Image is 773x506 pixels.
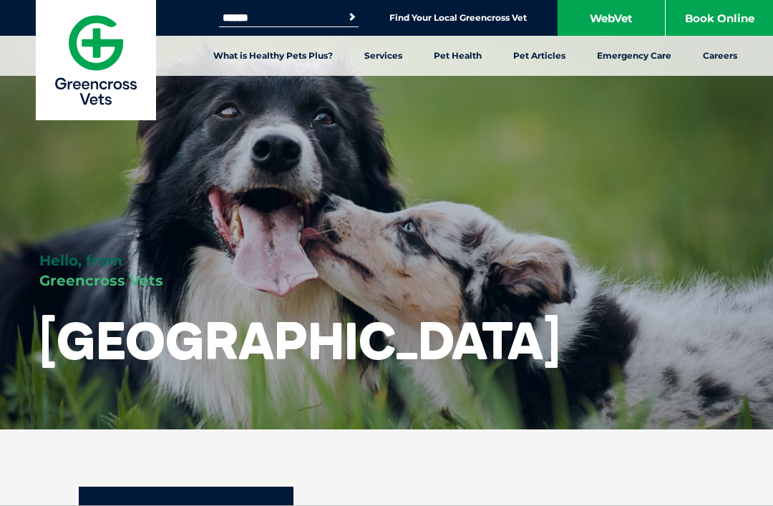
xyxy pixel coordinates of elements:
[418,36,497,76] a: Pet Health
[497,36,581,76] a: Pet Articles
[349,36,418,76] a: Services
[39,252,122,269] span: Hello, from
[345,10,359,24] button: Search
[39,312,560,369] h1: [GEOGRAPHIC_DATA]
[198,36,349,76] a: What is Healthy Pets Plus?
[389,12,527,24] a: Find Your Local Greencross Vet
[687,36,753,76] a: Careers
[581,36,687,76] a: Emergency Care
[39,272,163,289] span: Greencross Vets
